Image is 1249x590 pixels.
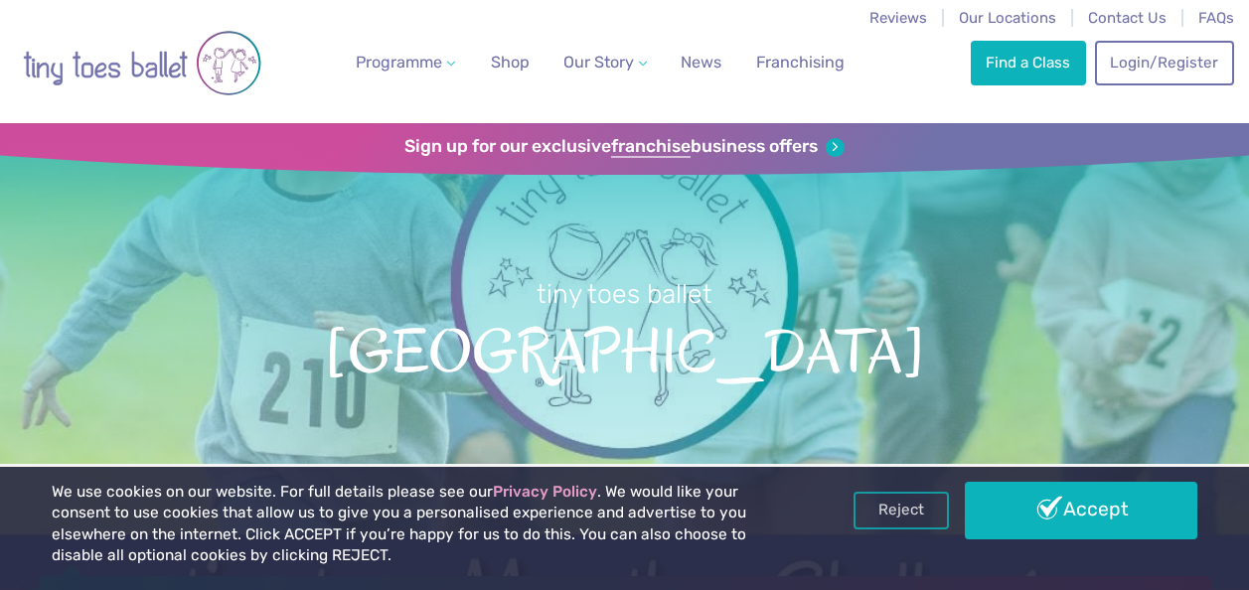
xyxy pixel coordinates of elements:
[404,136,845,158] a: Sign up for our exclusivefranchisebusiness offers
[959,9,1056,27] a: Our Locations
[1088,9,1167,27] a: Contact Us
[1198,9,1234,27] a: FAQs
[965,482,1197,539] a: Accept
[537,278,712,310] small: tiny toes ballet
[971,41,1086,84] a: Find a Class
[493,483,597,501] a: Privacy Policy
[32,312,1217,385] span: [GEOGRAPHIC_DATA]
[1095,41,1234,84] a: Login/Register
[52,482,797,567] p: We use cookies on our website. For full details please see our . We would like your consent to us...
[555,43,655,82] a: Our Story
[748,43,853,82] a: Franchising
[611,136,691,158] strong: franchise
[483,43,538,82] a: Shop
[681,53,721,72] span: News
[491,53,530,72] span: Shop
[348,43,463,82] a: Programme
[23,13,261,113] img: tiny toes ballet
[854,492,949,529] a: Reject
[756,53,845,72] span: Franchising
[673,43,729,82] a: News
[356,53,442,72] span: Programme
[563,53,634,72] span: Our Story
[869,9,927,27] a: Reviews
